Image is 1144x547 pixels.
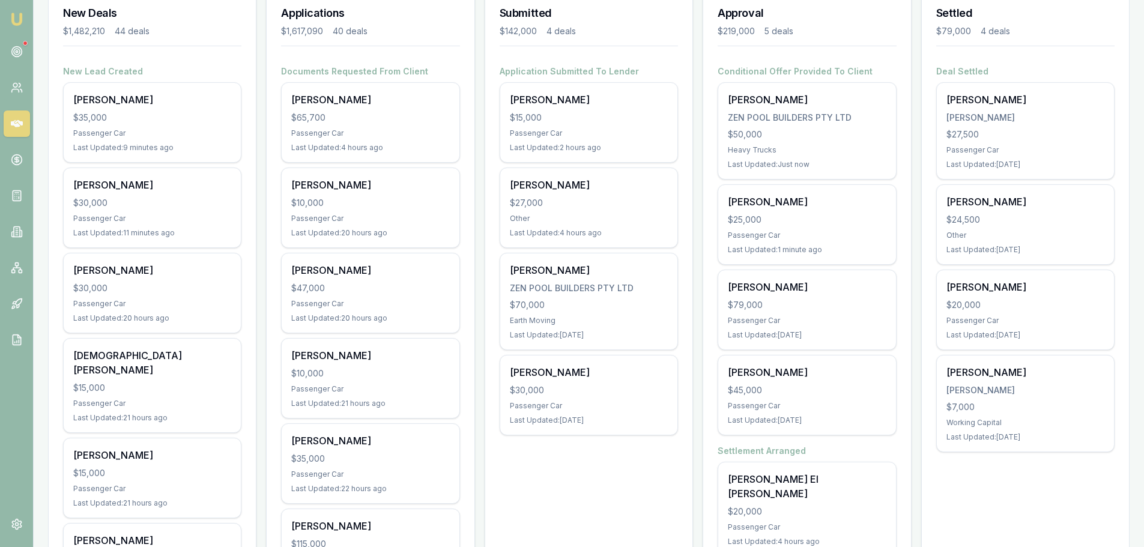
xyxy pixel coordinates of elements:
div: ZEN POOL BUILDERS PTY LTD [728,112,886,124]
div: Other [510,214,668,223]
div: 4 deals [981,25,1010,37]
div: 5 deals [764,25,793,37]
div: $35,000 [291,453,449,465]
div: [PERSON_NAME] [291,263,449,277]
div: $7,000 [946,401,1104,413]
div: [PERSON_NAME] [946,365,1104,379]
div: Last Updated: 4 hours ago [510,228,668,238]
div: [DEMOGRAPHIC_DATA][PERSON_NAME] [73,348,231,377]
div: [PERSON_NAME] [291,92,449,107]
div: $30,000 [73,282,231,294]
div: Last Updated: 9 minutes ago [73,143,231,153]
div: [PERSON_NAME] [946,195,1104,209]
div: Last Updated: [DATE] [946,245,1104,255]
div: Passenger Car [728,522,886,532]
div: $15,000 [510,112,668,124]
div: Passenger Car [73,214,231,223]
div: Last Updated: [DATE] [510,330,668,340]
div: Passenger Car [946,316,1104,325]
div: Passenger Car [291,128,449,138]
div: Earth Moving [510,316,668,325]
img: emu-icon-u.png [10,12,24,26]
div: $10,000 [291,197,449,209]
div: $1,482,210 [63,25,105,37]
div: [PERSON_NAME] [73,92,231,107]
div: 4 deals [546,25,576,37]
div: Last Updated: [DATE] [946,432,1104,442]
h3: Applications [281,5,459,22]
div: Passenger Car [73,399,231,408]
div: $15,000 [73,467,231,479]
div: 44 deals [115,25,150,37]
div: Last Updated: Just now [728,160,886,169]
div: Passenger Car [510,128,668,138]
div: [PERSON_NAME] [291,434,449,448]
div: Last Updated: 20 hours ago [291,228,449,238]
div: Last Updated: 20 hours ago [291,313,449,323]
div: [PERSON_NAME] [946,280,1104,294]
div: Last Updated: 21 hours ago [291,399,449,408]
h4: Conditional Offer Provided To Client [718,65,896,77]
div: [PERSON_NAME] [946,384,1104,396]
div: $15,000 [73,382,231,394]
div: [PERSON_NAME] [728,92,886,107]
h4: Settlement Arranged [718,445,896,457]
div: Last Updated: [DATE] [946,160,1104,169]
div: [PERSON_NAME] [510,92,668,107]
div: $45,000 [728,384,886,396]
div: Last Updated: 4 hours ago [728,537,886,546]
div: 40 deals [333,25,368,37]
h3: New Deals [63,5,241,22]
div: [PERSON_NAME] [728,365,886,379]
div: [PERSON_NAME] El [PERSON_NAME] [728,472,886,501]
div: ZEN POOL BUILDERS PTY LTD [510,282,668,294]
h4: Deal Settled [936,65,1115,77]
div: [PERSON_NAME] [73,263,231,277]
div: Heavy Trucks [728,145,886,155]
div: $35,000 [73,112,231,124]
div: Last Updated: [DATE] [728,330,886,340]
div: $10,000 [291,367,449,379]
div: $20,000 [728,506,886,518]
div: $79,000 [728,299,886,311]
div: $1,617,090 [281,25,323,37]
div: $47,000 [291,282,449,294]
div: Passenger Car [73,484,231,494]
div: [PERSON_NAME] [291,178,449,192]
h4: New Lead Created [63,65,241,77]
div: Passenger Car [291,470,449,479]
div: $142,000 [500,25,537,37]
h4: Application Submitted To Lender [500,65,678,77]
div: Last Updated: 2 hours ago [510,143,668,153]
div: Passenger Car [73,128,231,138]
div: Passenger Car [510,401,668,411]
div: Passenger Car [946,145,1104,155]
div: [PERSON_NAME] [946,92,1104,107]
div: Last Updated: 22 hours ago [291,484,449,494]
div: [PERSON_NAME] [291,519,449,533]
div: Passenger Car [728,401,886,411]
div: $70,000 [510,299,668,311]
div: [PERSON_NAME] [946,112,1104,124]
div: $25,000 [728,214,886,226]
div: Passenger Car [291,299,449,309]
div: [PERSON_NAME] [728,280,886,294]
div: [PERSON_NAME] [510,263,668,277]
div: $219,000 [718,25,755,37]
div: Passenger Car [728,316,886,325]
div: Working Capital [946,418,1104,428]
h3: Approval [718,5,896,22]
div: Passenger Car [73,299,231,309]
div: Last Updated: 21 hours ago [73,498,231,508]
div: [PERSON_NAME] [73,178,231,192]
div: $50,000 [728,128,886,141]
div: [PERSON_NAME] [510,365,668,379]
div: Last Updated: [DATE] [946,330,1104,340]
div: Last Updated: 21 hours ago [73,413,231,423]
div: Last Updated: 20 hours ago [73,313,231,323]
div: $24,500 [946,214,1104,226]
h4: Documents Requested From Client [281,65,459,77]
div: [PERSON_NAME] [73,448,231,462]
div: Last Updated: 11 minutes ago [73,228,231,238]
div: Last Updated: [DATE] [728,416,886,425]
